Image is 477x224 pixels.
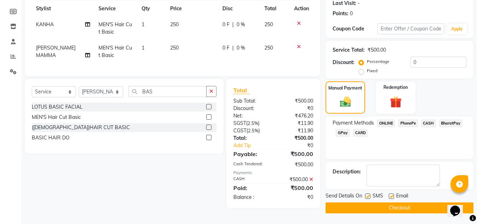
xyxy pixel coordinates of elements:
[233,87,250,94] span: Total
[228,120,273,127] div: ( )
[32,103,83,111] div: LOTUS BASIC FACIAL
[36,45,76,58] span: [PERSON_NAME] MAMMA
[137,1,166,17] th: Qty
[129,86,207,97] input: Search or Scan
[273,194,318,201] div: ₹0
[228,150,273,158] div: Payable:
[218,1,260,17] th: Disc
[170,45,179,51] span: 250
[273,127,318,134] div: ₹11.90
[228,134,273,142] div: Total:
[333,10,348,17] div: Points:
[233,127,246,134] span: CGST
[396,192,408,201] span: Email
[228,184,273,192] div: Paid:
[273,176,318,183] div: ₹500.00
[377,119,395,127] span: ONLINE
[260,1,290,17] th: Total
[228,176,273,183] div: CASH
[166,1,218,17] th: Price
[377,23,444,34] input: Enter Offer / Coupon Code
[333,46,365,54] div: Service Total:
[333,168,361,176] div: Description:
[228,105,273,112] div: Discount:
[383,84,408,91] label: Redemption
[281,142,319,149] div: ₹0
[228,161,273,168] div: Cash Tendered:
[233,120,246,126] span: SGST
[350,10,353,17] div: 0
[273,184,318,192] div: ₹500.00
[273,161,318,168] div: ₹500.00
[248,128,258,133] span: 2.5%
[264,21,273,28] span: 250
[228,97,273,105] div: Sub Total:
[273,120,318,127] div: ₹11.90
[142,21,144,28] span: 1
[326,192,362,201] span: Send Details On
[228,194,273,201] div: Balance :
[273,134,318,142] div: ₹500.00
[328,85,362,91] label: Manual Payment
[228,142,281,149] a: Add Tip
[232,21,234,28] span: |
[228,127,273,134] div: ( )
[326,202,473,213] button: Checkout
[367,58,389,65] label: Percentage
[248,120,258,126] span: 2.5%
[353,129,368,137] span: CARD
[32,1,94,17] th: Stylist
[170,21,179,28] span: 250
[290,1,313,17] th: Action
[447,24,467,34] button: Apply
[228,112,273,120] div: Net:
[232,44,234,52] span: |
[273,112,318,120] div: ₹476.20
[333,59,354,66] div: Discount:
[273,150,318,158] div: ₹500.00
[421,119,436,127] span: CASH
[333,25,377,33] div: Coupon Code
[264,45,273,51] span: 250
[273,105,318,112] div: ₹0
[36,21,54,28] span: KANHA
[237,21,245,28] span: 0 %
[99,21,132,35] span: MEN'S Hair Cut Basic
[368,46,386,54] div: ₹500.00
[386,95,405,109] img: _gift.svg
[99,45,132,58] span: MEN'S Hair Cut Basic
[372,192,383,201] span: SMS
[439,119,463,127] span: BharatPay
[333,119,374,127] span: Payment Methods
[237,44,245,52] span: 0 %
[32,114,81,121] div: MEN'S Hair Cut Basic
[222,44,229,52] span: 0 F
[32,124,130,131] div: ([DEMOGRAPHIC_DATA])HAIR CUT BASIC
[336,96,354,108] img: _cash.svg
[142,45,144,51] span: 1
[233,170,313,176] div: Payments
[273,97,318,105] div: ₹500.00
[94,1,137,17] th: Service
[398,119,418,127] span: PhonePe
[335,129,350,137] span: GPay
[222,21,229,28] span: 0 F
[32,134,70,142] div: BASIC HAIR DO
[447,196,470,217] iframe: chat widget
[367,68,377,74] label: Fixed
